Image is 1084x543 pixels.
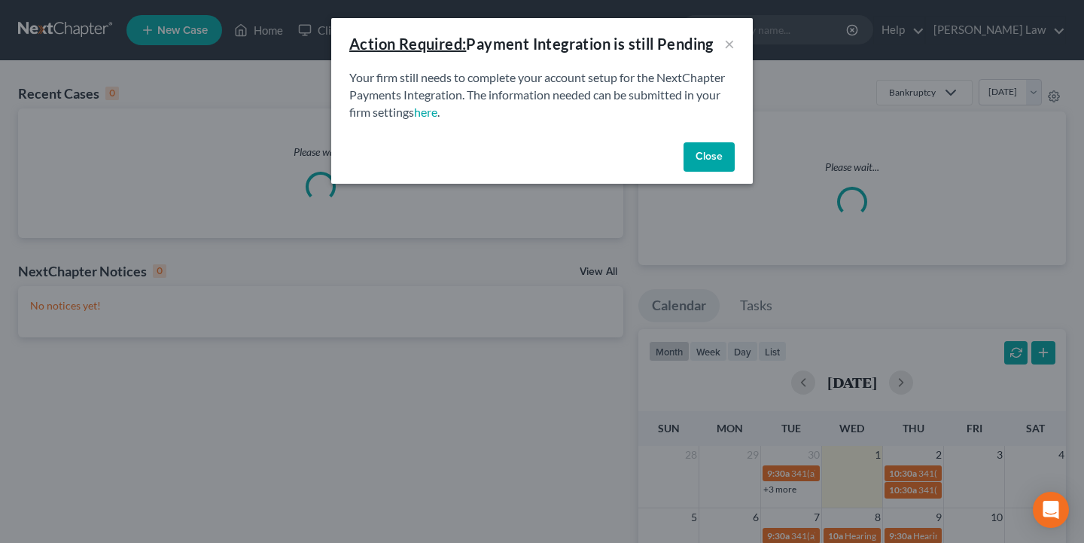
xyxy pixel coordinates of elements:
[349,69,735,121] p: Your firm still needs to complete your account setup for the NextChapter Payments Integration. Th...
[414,105,437,119] a: here
[684,142,735,172] button: Close
[1033,492,1069,528] div: Open Intercom Messenger
[349,33,714,54] div: Payment Integration is still Pending
[724,35,735,53] button: ×
[349,35,466,53] u: Action Required:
